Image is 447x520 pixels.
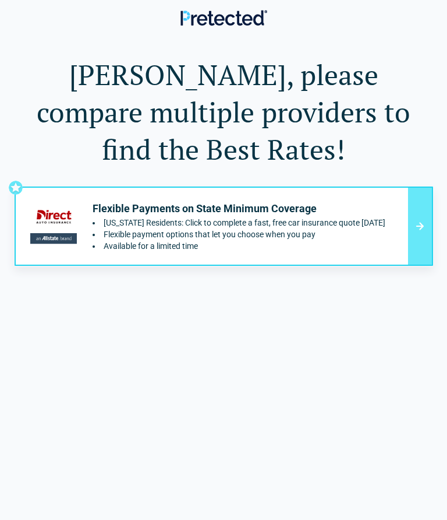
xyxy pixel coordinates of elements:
p: Flexible Payments on State Minimum Coverage [93,202,385,216]
li: Flexible payment options that let you choose when you pay [93,230,385,239]
li: West Virginia Residents: Click to complete a fast, free car insurance quote today [93,218,385,227]
h1: [PERSON_NAME], please compare multiple providers to find the Best Rates! [15,56,433,168]
li: Available for a limited time [93,241,385,251]
img: directauto's logo [23,203,83,250]
a: directauto's logoFlexible Payments on State Minimum Coverage[US_STATE] Residents: Click to comple... [15,187,433,266]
